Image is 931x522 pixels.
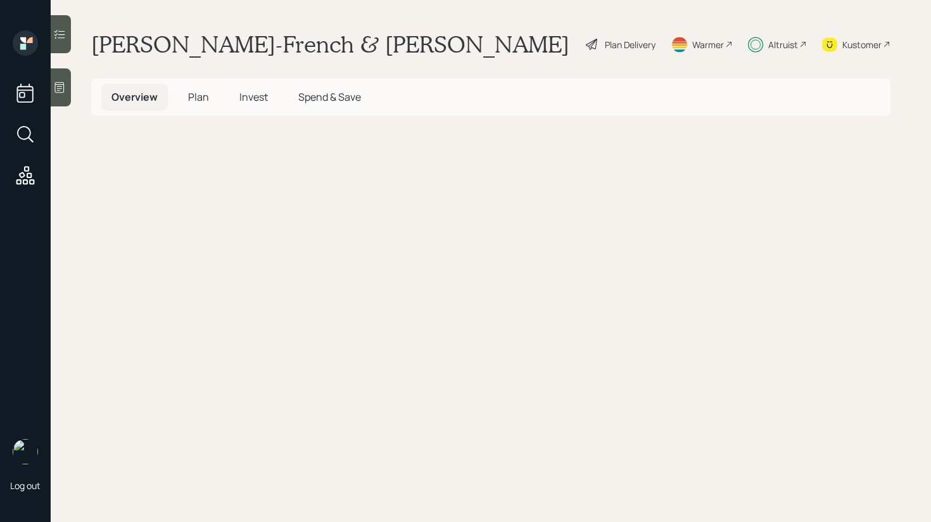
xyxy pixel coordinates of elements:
[111,90,158,104] span: Overview
[10,480,41,492] div: Log out
[692,38,724,51] div: Warmer
[13,439,38,464] img: retirable_logo.png
[239,90,268,104] span: Invest
[298,90,361,104] span: Spend & Save
[91,30,569,58] h1: [PERSON_NAME]-French & [PERSON_NAME]
[842,38,882,51] div: Kustomer
[605,38,655,51] div: Plan Delivery
[768,38,798,51] div: Altruist
[188,90,209,104] span: Plan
